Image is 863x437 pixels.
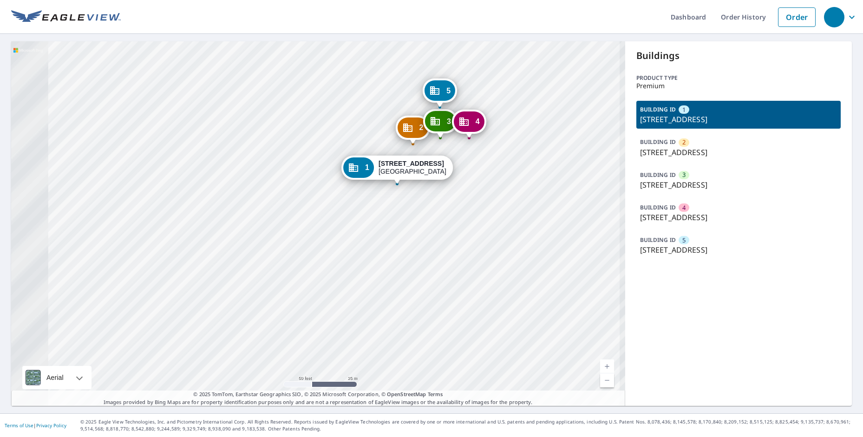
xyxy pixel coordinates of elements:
[640,203,676,211] p: BUILDING ID
[379,160,444,167] strong: [STREET_ADDRESS]
[600,373,614,387] a: Current Level 19, Zoom Out
[423,78,457,107] div: Dropped pin, building 5, Commercial property, 612 W Creek St Fredericksburg, TX 78624
[636,82,841,90] p: Premium
[379,160,446,176] div: [GEOGRAPHIC_DATA]
[80,418,858,432] p: © 2025 Eagle View Technologies, Inc. and Pictometry International Corp. All Rights Reserved. Repo...
[682,138,686,147] span: 2
[428,391,443,398] a: Terms
[682,203,686,212] span: 4
[11,10,121,24] img: EV Logo
[636,49,841,63] p: Buildings
[36,422,66,429] a: Privacy Policy
[5,422,33,429] a: Terms of Use
[11,391,625,406] p: Images provided by Bing Maps are for property identification purposes only and are not a represen...
[640,179,837,190] p: [STREET_ADDRESS]
[446,87,451,94] span: 5
[44,366,66,389] div: Aerial
[640,105,676,113] p: BUILDING ID
[396,116,430,144] div: Dropped pin, building 2, Commercial property, 612 W Creek St Fredericksburg, TX 78624
[640,147,837,158] p: [STREET_ADDRESS]
[600,359,614,373] a: Current Level 19, Zoom In
[447,118,451,125] span: 3
[452,110,486,138] div: Dropped pin, building 4, Commercial property, 612 W Creek St Fredericksburg, TX 78624
[682,170,686,179] span: 3
[640,236,676,244] p: BUILDING ID
[640,171,676,179] p: BUILDING ID
[778,7,816,27] a: Order
[640,114,837,125] p: [STREET_ADDRESS]
[640,212,837,223] p: [STREET_ADDRESS]
[5,423,66,428] p: |
[636,74,841,82] p: Product type
[22,366,92,389] div: Aerial
[419,124,424,131] span: 2
[423,109,458,138] div: Dropped pin, building 3, Commercial property, 612 W Creek St Fredericksburg, TX 78624
[640,138,676,146] p: BUILDING ID
[193,391,443,398] span: © 2025 TomTom, Earthstar Geographics SIO, © 2025 Microsoft Corporation, ©
[365,164,369,171] span: 1
[476,118,480,125] span: 4
[682,105,686,114] span: 1
[387,391,426,398] a: OpenStreetMap
[640,244,837,255] p: [STREET_ADDRESS]
[682,236,686,245] span: 5
[341,156,453,184] div: Dropped pin, building 1, Commercial property, 612 W Creek St Fredericksburg, TX 78624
